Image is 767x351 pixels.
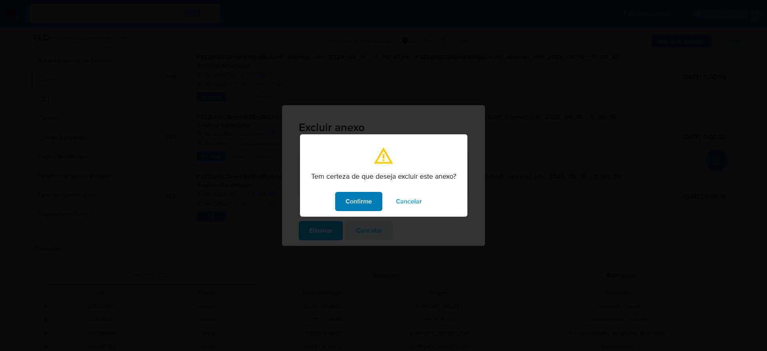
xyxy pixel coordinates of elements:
span: Cancelar [396,193,422,210]
button: modal_confirmation.confirm [335,192,382,211]
button: modal_confirmation.cancel [385,192,432,211]
p: Tem certeza de que deseja excluir este anexo? [311,172,456,181]
span: Confirme [346,193,372,210]
div: modal_confirmation.title [300,134,467,217]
